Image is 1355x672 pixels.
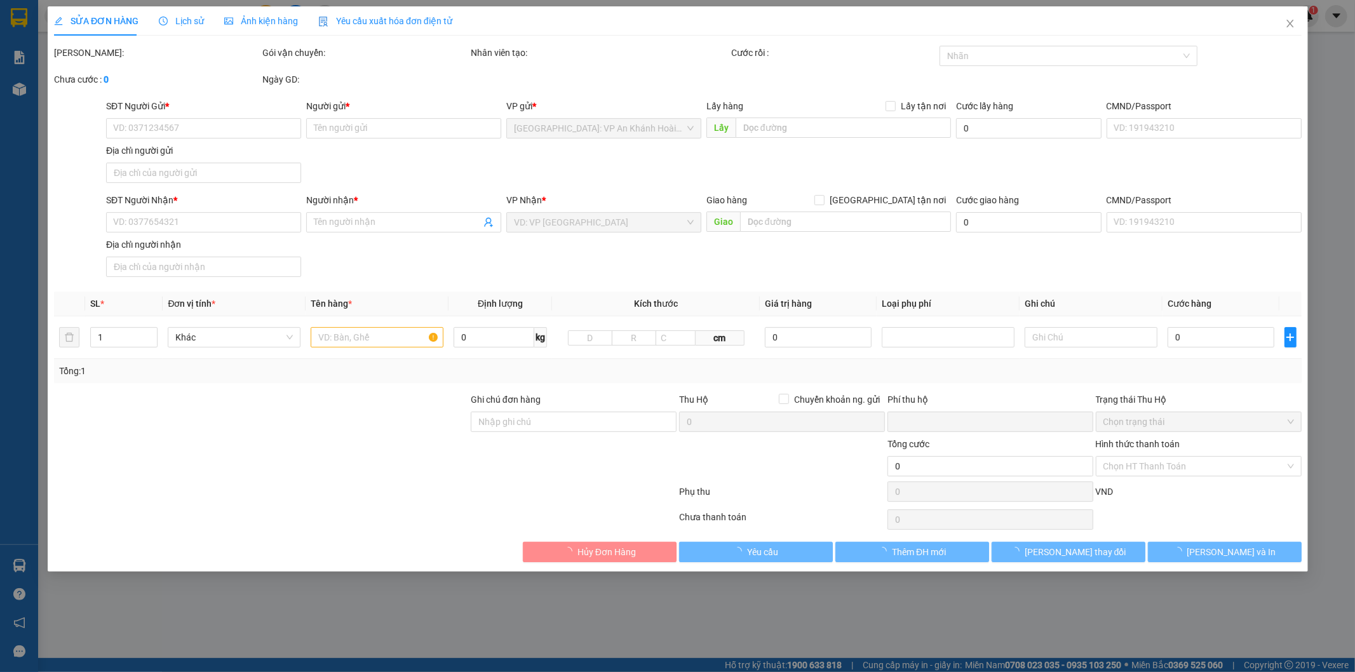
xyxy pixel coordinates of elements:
span: Lấy hàng [706,101,743,111]
button: plus [1284,327,1296,347]
label: Cước lấy hàng [956,101,1013,111]
span: loading [563,547,577,556]
span: Lịch sử [159,16,204,26]
div: Cước rồi : [731,46,936,60]
div: Địa chỉ người nhận [106,238,301,252]
span: Yêu cầu [747,545,778,559]
input: D [568,330,612,346]
label: Hình thức thanh toán [1095,439,1180,449]
span: Cước hàng [1168,299,1211,309]
img: icon [318,17,328,27]
div: SĐT Người Nhận [106,193,301,207]
span: [GEOGRAPHIC_DATA] tận nơi [825,193,951,207]
button: Close [1272,6,1307,42]
span: Thu Hộ [678,394,708,405]
span: [PERSON_NAME] thay đổi [1025,545,1126,559]
span: picture [224,17,233,25]
div: Trạng thái Thu Hộ [1095,393,1301,407]
input: VD: Bàn, Ghế [311,327,443,347]
span: Chọn trạng thái [1103,412,1293,431]
span: edit [54,17,63,25]
input: C [656,330,696,346]
input: Ghi Chú [1025,327,1157,347]
input: Cước lấy hàng [956,118,1101,138]
span: Giao [706,212,739,232]
div: Phụ thu [678,485,886,507]
div: Địa chỉ người gửi [106,144,301,158]
th: Loại phụ phí [877,292,1020,316]
span: loading [1173,547,1187,556]
button: Hủy Đơn Hàng [523,542,677,562]
label: Ghi chú đơn hàng [471,394,541,405]
span: VND [1095,487,1113,497]
div: Người gửi [306,99,501,113]
div: Nhân viên tạo: [471,46,729,60]
div: Tổng: 1 [59,364,523,378]
label: Cước giao hàng [956,195,1019,205]
span: user-add [483,217,494,227]
div: Chưa cước : [54,72,260,86]
span: Thêm ĐH mới [892,545,946,559]
span: Lấy [706,118,735,138]
div: Ngày GD: [262,72,468,86]
span: SL [90,299,100,309]
span: Tên hàng [311,299,352,309]
span: loading [878,547,892,556]
span: cm [696,330,745,346]
span: Hà Nội: VP An Khánh Hoài Đức [514,119,694,138]
input: Ghi chú đơn hàng [471,412,677,432]
button: Thêm ĐH mới [835,542,988,562]
span: [PERSON_NAME] và In [1187,545,1276,559]
span: Giao hàng [706,195,746,205]
div: SĐT Người Gửi [106,99,301,113]
span: kg [534,327,547,347]
div: Người nhận [306,193,501,207]
span: Ảnh kiện hàng [224,16,298,26]
span: clock-circle [159,17,168,25]
span: Giá trị hàng [765,299,812,309]
th: Ghi chú [1020,292,1163,316]
span: VP Nhận [506,195,542,205]
span: Đơn vị tính [168,299,215,309]
input: Dọc đường [735,118,951,138]
button: [PERSON_NAME] thay đổi [991,542,1145,562]
div: Gói vận chuyển: [262,46,468,60]
div: CMND/Passport [1106,193,1301,207]
span: close [1284,18,1295,29]
span: Kích thước [634,299,678,309]
span: Hủy Đơn Hàng [577,545,635,559]
input: R [612,330,656,346]
span: SỬA ĐƠN HÀNG [54,16,138,26]
span: Tổng cước [887,439,929,449]
input: Dọc đường [739,212,951,232]
span: loading [1011,547,1025,556]
div: Chưa thanh toán [678,510,886,532]
input: Cước giao hàng [956,212,1101,232]
input: Địa chỉ của người gửi [106,163,301,183]
span: Định lượng [478,299,523,309]
button: delete [59,327,79,347]
div: Phí thu hộ [887,393,1093,412]
span: plus [1284,332,1295,342]
span: Yêu cầu xuất hóa đơn điện tử [318,16,452,26]
div: [PERSON_NAME]: [54,46,260,60]
b: 0 [104,74,109,84]
input: Địa chỉ của người nhận [106,257,301,277]
span: Lấy tận nơi [896,99,951,113]
span: Khác [175,328,293,347]
div: VP gửi [506,99,701,113]
span: loading [733,547,747,556]
span: Chuyển khoản ng. gửi [788,393,884,407]
button: Yêu cầu [679,542,833,562]
div: CMND/Passport [1106,99,1301,113]
button: [PERSON_NAME] và In [1147,542,1301,562]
